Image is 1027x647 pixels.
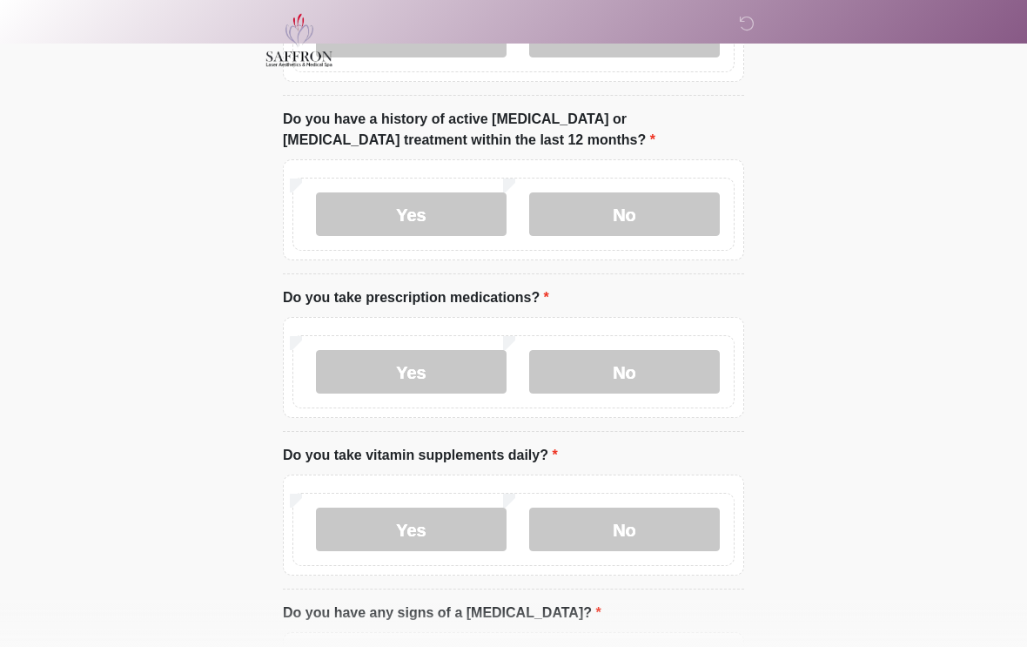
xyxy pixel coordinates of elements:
[316,350,507,394] label: Yes
[283,287,549,308] label: Do you take prescription medications?
[265,13,333,67] img: Saffron Laser Aesthetics and Medical Spa Logo
[283,109,744,151] label: Do you have a history of active [MEDICAL_DATA] or [MEDICAL_DATA] treatment within the last 12 mon...
[316,508,507,551] label: Yes
[529,508,720,551] label: No
[316,192,507,236] label: Yes
[529,350,720,394] label: No
[283,445,558,466] label: Do you take vitamin supplements daily?
[529,192,720,236] label: No
[283,603,601,623] label: Do you have any signs of a [MEDICAL_DATA]?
